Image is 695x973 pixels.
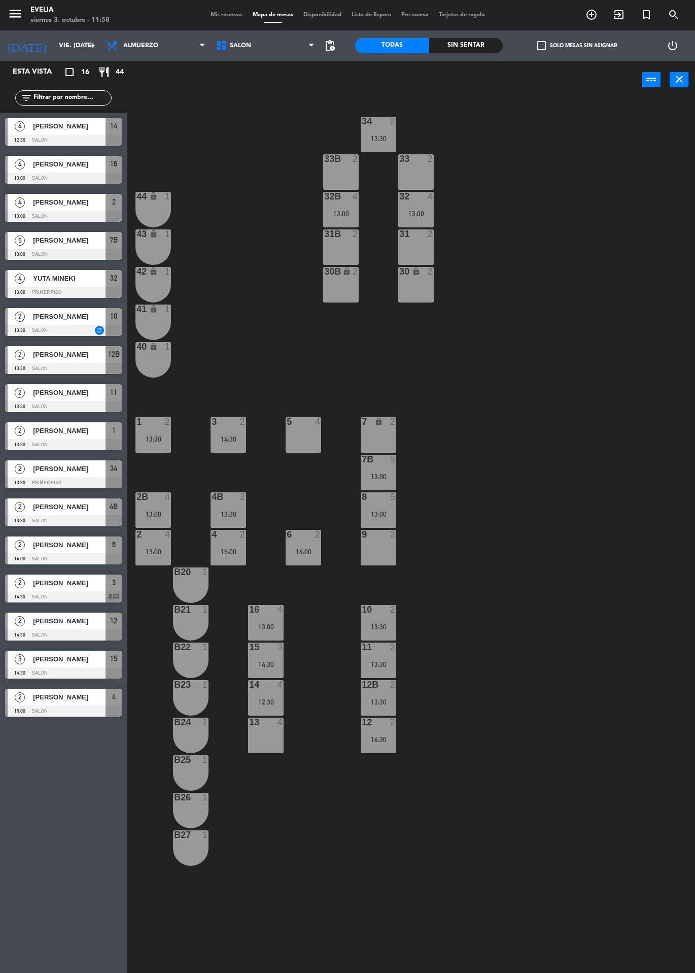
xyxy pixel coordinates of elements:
div: 13:30 [211,511,246,518]
div: 33 [399,154,400,163]
span: Mapa de mesas [248,12,298,18]
div: 2 [390,117,396,126]
span: 4 [15,274,25,284]
span: 4B [110,500,118,513]
span: 1 [112,424,116,437]
button: power_input [642,72,661,87]
div: 2 [428,267,434,276]
i: filter_list [20,92,32,104]
div: 2 [353,267,359,276]
label: Solo mesas sin asignar [537,41,617,50]
i: crop_square [63,66,76,78]
span: 5 [15,236,25,246]
div: Evelia [30,5,110,15]
div: 2 [240,417,246,426]
input: Filtrar por nombre... [32,92,111,104]
div: 13:30 [361,698,396,706]
span: [PERSON_NAME] [33,159,106,170]
div: 15:00 [211,548,246,555]
span: 2 [15,540,25,550]
div: 43 [136,229,137,239]
span: [PERSON_NAME] [33,578,106,588]
i: menu [8,6,23,21]
div: 3 [277,643,284,652]
div: 4 [353,192,359,201]
span: 6 [112,539,116,551]
div: 31 [399,229,400,239]
i: power_input [645,73,657,85]
i: lock [149,342,158,351]
span: Mis reservas [205,12,248,18]
div: 2 [428,229,434,239]
span: 2 [15,616,25,626]
span: 2 [15,350,25,360]
span: 3 [15,654,25,664]
span: 14 [110,120,117,132]
span: SALON [230,42,251,49]
div: 12:30 [248,698,284,706]
span: Disponibilidad [298,12,346,18]
div: 33B [324,154,325,163]
span: [PERSON_NAME] [33,387,106,398]
div: 13:30 [361,135,396,142]
div: 1 [165,342,171,351]
span: 4 [15,159,25,170]
span: [PERSON_NAME] [33,501,106,512]
span: 10 [110,310,117,322]
div: 31B [324,229,325,239]
div: 1 [202,605,208,614]
span: 34 [110,462,117,475]
span: 11 [110,386,117,398]
div: 2 [390,530,396,539]
div: 2 [390,417,396,426]
div: 40 [136,342,137,351]
div: 1 [202,793,208,802]
div: 2 [315,530,321,539]
div: 2 [353,229,359,239]
span: 4 [15,197,25,208]
div: 1 [202,680,208,689]
span: 7B [110,234,118,246]
div: 13:30 [361,623,396,630]
div: 13 [249,718,250,727]
div: 13:00 [361,511,396,518]
span: 4 [112,691,116,703]
i: lock [149,305,158,313]
div: 4 [165,530,171,539]
span: [PERSON_NAME] [33,349,106,360]
div: 4 [277,680,284,689]
span: check_box_outline_blank [537,41,546,50]
div: 2 [353,154,359,163]
div: Todas [355,38,429,53]
div: 32B [324,192,325,201]
div: viernes 3. octubre - 11:58 [30,15,110,25]
div: 2B [136,492,137,501]
div: 32 [399,192,400,201]
span: [PERSON_NAME] [33,540,106,550]
i: add_circle_outline [585,9,598,21]
div: 13:30 [361,661,396,668]
span: [PERSON_NAME] [33,311,106,322]
i: lock [342,267,351,276]
span: YUTA MINEKI [33,273,106,284]
div: B27 [174,830,175,840]
div: 42 [136,267,137,276]
span: 2 [112,196,116,208]
div: 2 [390,680,396,689]
div: 2 [136,530,137,539]
div: 4 [277,718,284,727]
div: 2 [390,605,396,614]
div: 44 [136,192,137,201]
span: 16 [110,158,117,170]
div: 14:30 [361,736,396,743]
div: 13:00 [323,210,359,217]
div: B25 [174,755,175,764]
